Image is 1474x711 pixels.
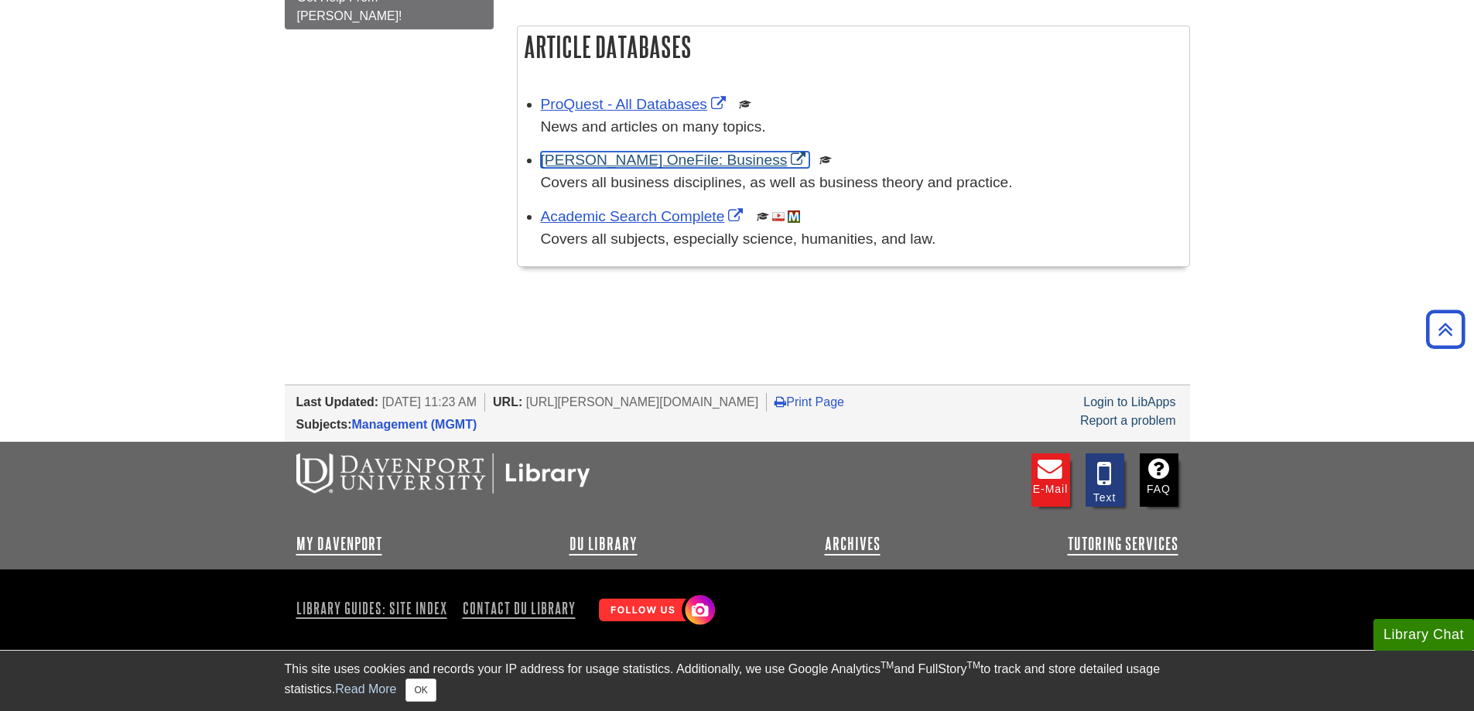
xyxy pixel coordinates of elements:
sup: TM [881,660,894,671]
a: DU Library [569,535,638,553]
a: Back to Top [1421,319,1470,340]
a: Link opens in new window [541,152,810,168]
span: [DATE] 11:23 AM [382,395,477,408]
div: This site uses cookies and records your IP address for usage statistics. Additionally, we use Goo... [285,660,1190,702]
span: Subjects: [296,418,352,431]
a: Tutoring Services [1068,535,1178,553]
img: Scholarly or Peer Reviewed [739,98,751,111]
a: Report a problem [1080,414,1176,427]
a: E-mail [1031,453,1070,507]
a: Text [1086,453,1124,507]
a: Read More [335,682,396,696]
img: MeL (Michigan electronic Library) [788,210,800,223]
sup: TM [967,660,980,671]
button: Close [405,679,436,702]
img: Scholarly or Peer Reviewed [757,210,769,223]
button: Library Chat [1373,619,1474,651]
a: Login to LibApps [1083,395,1175,408]
h2: Article Databases [518,26,1189,67]
a: Print Page [775,395,844,408]
span: Last Updated: [296,395,379,408]
i: Print Page [775,395,786,408]
a: Link opens in new window [541,96,730,112]
a: Contact DU Library [457,595,582,621]
a: Management (MGMT) [352,418,477,431]
a: My Davenport [296,535,382,553]
p: News and articles on many topics. [541,116,1182,138]
a: Link opens in new window [541,208,747,224]
span: [URL][PERSON_NAME][DOMAIN_NAME] [526,395,759,408]
img: DU Libraries [296,453,590,494]
p: Covers all subjects, especially science, humanities, and law. [541,228,1182,251]
a: FAQ [1140,453,1178,507]
a: Library Guides: Site Index [296,595,453,621]
img: Audio & Video [772,210,785,223]
img: Scholarly or Peer Reviewed [819,154,832,166]
span: URL: [493,395,522,408]
a: Archives [825,535,881,553]
p: Covers all business disciplines, as well as business theory and practice. [541,172,1182,194]
img: Follow Us! Instagram [591,589,719,633]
